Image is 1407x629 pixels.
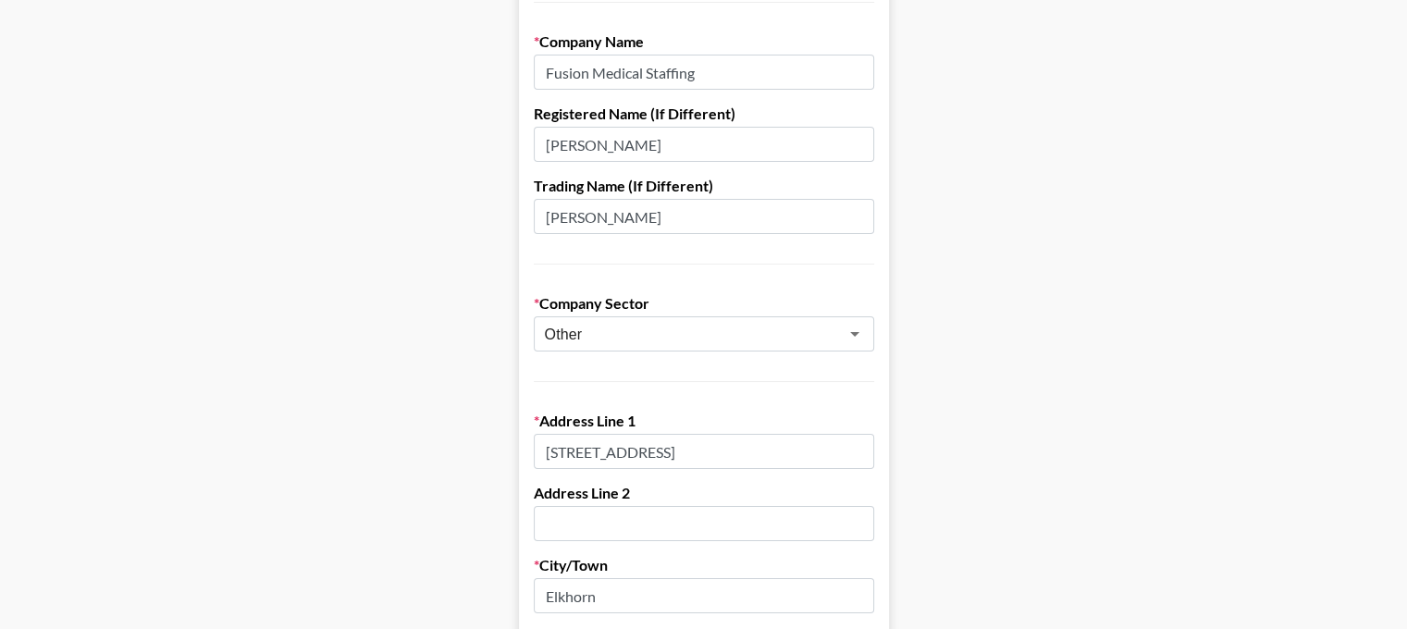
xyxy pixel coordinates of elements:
[534,412,874,430] label: Address Line 1
[534,294,874,313] label: Company Sector
[534,105,874,123] label: Registered Name (If Different)
[534,177,874,195] label: Trading Name (If Different)
[534,32,874,51] label: Company Name
[534,556,874,574] label: City/Town
[534,484,874,502] label: Address Line 2
[842,321,868,347] button: Open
